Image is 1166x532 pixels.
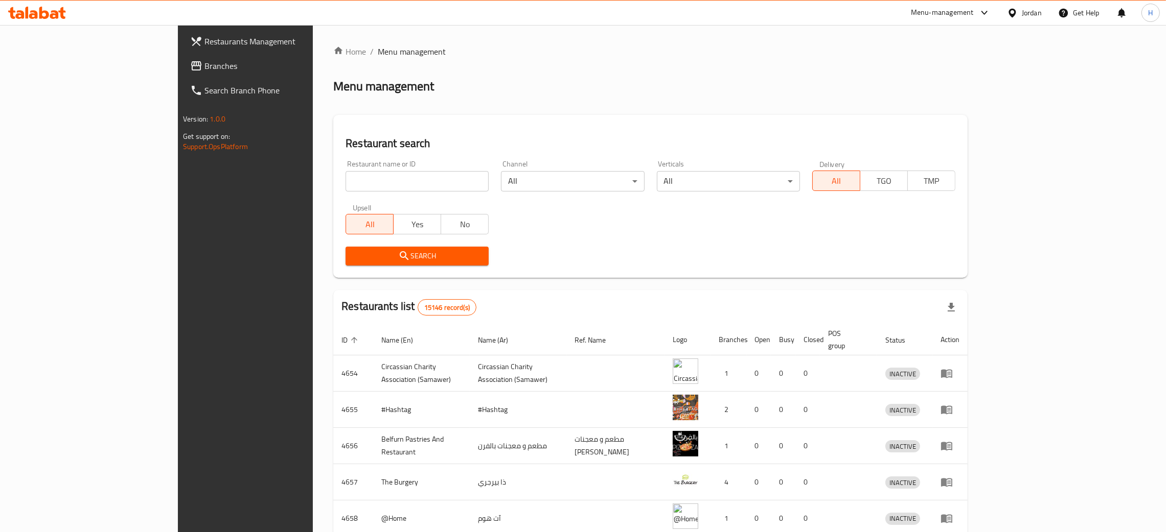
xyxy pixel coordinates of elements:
div: Menu [941,440,959,452]
button: Yes [393,214,441,234]
div: Total records count [418,299,476,316]
label: Upsell [353,204,372,211]
h2: Restaurant search [346,136,955,151]
h2: Restaurants list [341,299,476,316]
span: INACTIVE [885,404,920,416]
div: All [501,171,644,191]
button: All [346,214,394,234]
td: 0 [746,355,771,392]
button: TGO [860,171,908,191]
td: 0 [746,464,771,500]
td: مطعم و معجنات بالفرن [470,428,566,464]
h2: Menu management [333,78,434,94]
span: 1.0.0 [210,112,225,126]
td: ​Circassian ​Charity ​Association​ (Samawer) [373,355,470,392]
th: Closed [795,324,820,355]
div: All [657,171,800,191]
a: Branches [182,54,373,78]
span: Restaurants Management [204,35,364,47]
nav: breadcrumb [333,45,968,58]
div: Menu [941,367,959,379]
td: 1 [711,428,746,464]
img: ​Circassian ​Charity ​Association​ (Samawer) [673,358,698,384]
span: TMP [912,174,951,188]
td: 0 [746,392,771,428]
input: Search for restaurant name or ID.. [346,171,489,191]
td: 0 [795,428,820,464]
td: The Burgery [373,464,470,500]
span: All [350,217,390,232]
th: Branches [711,324,746,355]
span: ID [341,334,361,346]
span: Name (Ar) [478,334,521,346]
span: Status [885,334,919,346]
span: INACTIVE [885,477,920,489]
span: Yes [398,217,437,232]
span: 15146 record(s) [418,303,476,312]
div: Menu-management [911,7,974,19]
label: Delivery [819,160,845,167]
span: All [817,174,856,188]
span: Name (En) [381,334,426,346]
div: Menu [941,512,959,524]
img: #Hashtag [673,395,698,420]
div: Export file [939,295,964,320]
span: Search [354,250,481,262]
button: Search [346,247,489,265]
td: 0 [771,464,795,500]
td: ذا بيرجري [470,464,566,500]
td: 0 [795,355,820,392]
a: Support.OpsPlatform [183,140,248,153]
td: 2 [711,392,746,428]
span: POS group [828,327,865,352]
div: Jordan [1022,7,1042,18]
img: Belfurn Pastries And Restaurant [673,431,698,456]
td: 1 [711,355,746,392]
td: مطعم و معجنات [PERSON_NAME] [566,428,665,464]
span: No [445,217,485,232]
td: 0 [795,464,820,500]
td: 0 [746,428,771,464]
span: INACTIVE [885,368,920,380]
th: Open [746,324,771,355]
div: INACTIVE [885,440,920,452]
td: 0 [771,355,795,392]
td: #Hashtag [373,392,470,428]
span: Menu management [378,45,446,58]
td: 0 [771,392,795,428]
span: INACTIVE [885,513,920,524]
div: Menu [941,403,959,416]
th: Action [932,324,968,355]
td: 0 [771,428,795,464]
div: Menu [941,476,959,488]
img: The Burgery [673,467,698,493]
a: Restaurants Management [182,29,373,54]
button: All [812,171,860,191]
div: INACTIVE [885,404,920,416]
th: Logo [665,324,711,355]
button: No [441,214,489,234]
span: Search Branch Phone [204,84,364,96]
span: Ref. Name [575,334,619,346]
td: #Hashtag [470,392,566,428]
td: 0 [795,392,820,428]
button: TMP [907,171,955,191]
td: 4 [711,464,746,500]
td: ​Circassian ​Charity ​Association​ (Samawer) [470,355,566,392]
span: Version: [183,112,208,126]
a: Search Branch Phone [182,78,373,103]
span: Branches [204,60,364,72]
span: H [1148,7,1153,18]
img: @Home [673,503,698,529]
span: INACTIVE [885,441,920,452]
span: Get support on: [183,130,230,143]
span: TGO [864,174,904,188]
th: Busy [771,324,795,355]
td: Belfurn Pastries And Restaurant [373,428,470,464]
